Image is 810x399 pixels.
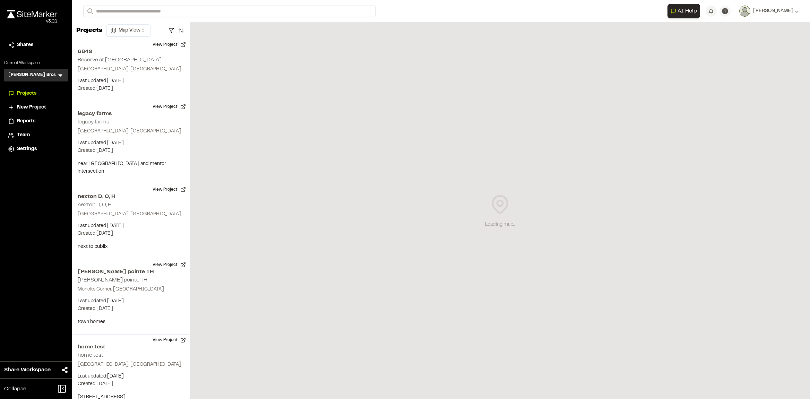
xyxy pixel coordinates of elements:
p: Projects [76,26,102,35]
div: Loading map... [485,221,515,228]
p: Last updated: [DATE] [78,139,184,147]
p: next to publix [78,243,184,251]
p: Current Workspace [4,60,68,66]
span: Team [17,131,30,139]
p: Created: [DATE] [78,380,184,388]
p: Last updated: [DATE] [78,77,184,85]
button: View Project [148,39,190,50]
p: Created: [DATE] [78,230,184,237]
p: Last updated: [DATE] [78,373,184,380]
p: Created: [DATE] [78,305,184,313]
div: Open AI Assistant [667,4,703,18]
div: Oh geez...please don't... [7,18,57,25]
p: town homes [78,318,184,326]
span: Share Workspace [4,366,51,374]
h2: nexton D, O, H [78,202,112,207]
h2: home test [78,343,184,351]
a: Reports [8,118,64,125]
span: AI Help [678,7,697,15]
img: rebrand.png [7,10,57,18]
span: Reports [17,118,35,125]
h2: legacy farms [78,120,109,124]
a: New Project [8,104,64,111]
button: Open AI Assistant [667,4,700,18]
a: Projects [8,90,64,97]
h3: [PERSON_NAME] Bros. [8,72,57,79]
p: [GEOGRAPHIC_DATA], [GEOGRAPHIC_DATA] [78,128,184,135]
p: near [GEOGRAPHIC_DATA] and mentor intersection [78,160,184,175]
p: Last updated: [DATE] [78,222,184,230]
span: Collapse [4,385,26,393]
p: [GEOGRAPHIC_DATA], [GEOGRAPHIC_DATA] [78,210,184,218]
a: Settings [8,145,64,153]
span: New Project [17,104,46,111]
span: Settings [17,145,37,153]
h2: [PERSON_NAME] pointe TH [78,278,147,283]
a: Shares [8,41,64,49]
img: User [739,6,750,17]
span: Projects [17,90,36,97]
button: View Project [148,259,190,270]
p: Moncks Corner, [GEOGRAPHIC_DATA] [78,286,184,293]
button: View Project [148,335,190,346]
h2: legacy farms [78,110,184,118]
span: Shares [17,41,33,49]
button: View Project [148,184,190,195]
p: [GEOGRAPHIC_DATA], [GEOGRAPHIC_DATA] [78,66,184,73]
p: Last updated: [DATE] [78,297,184,305]
h2: Reserve at [GEOGRAPHIC_DATA] [78,58,162,62]
button: View Project [148,101,190,112]
button: Search [83,6,96,17]
h2: nexton D, O, H [78,192,184,201]
p: [GEOGRAPHIC_DATA], [GEOGRAPHIC_DATA] [78,361,184,368]
span: [PERSON_NAME] [753,7,793,15]
a: Team [8,131,64,139]
button: [PERSON_NAME] [739,6,799,17]
h2: home test [78,353,103,358]
p: Created: [DATE] [78,85,184,93]
h2: 6849 [78,47,184,56]
h2: [PERSON_NAME] pointe TH [78,268,184,276]
p: Created: [DATE] [78,147,184,155]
